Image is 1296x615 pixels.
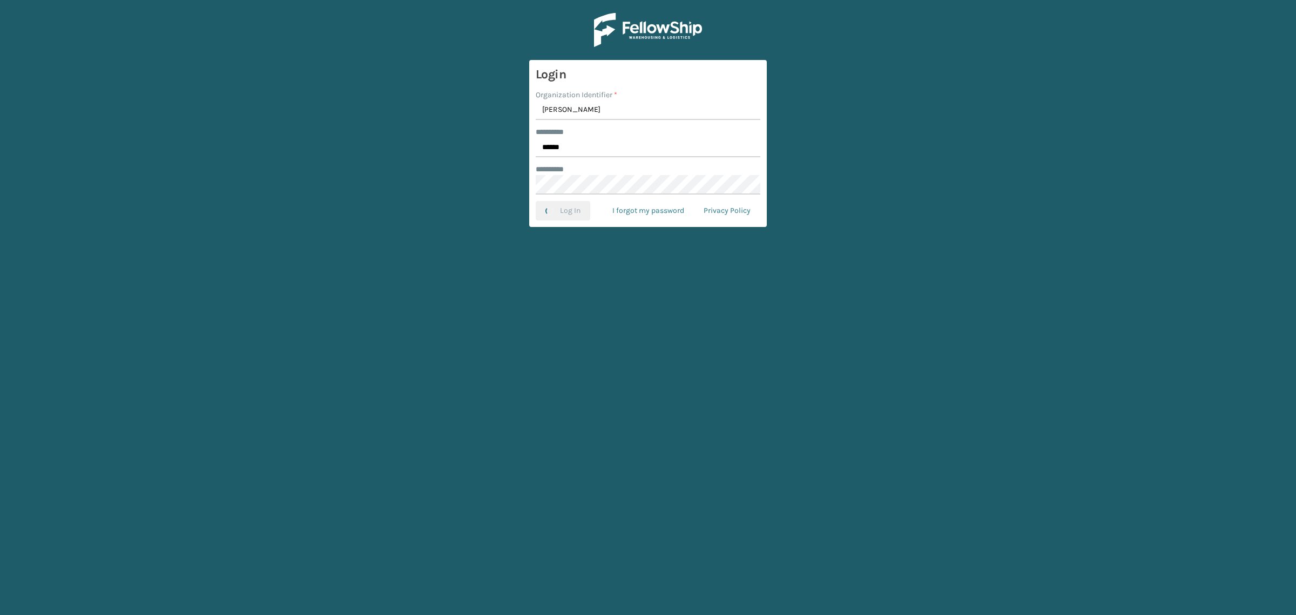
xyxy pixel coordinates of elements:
h3: Login [536,66,760,83]
a: I forgot my password [603,201,694,220]
button: Log In [536,201,590,220]
a: Privacy Policy [694,201,760,220]
label: Organization Identifier [536,89,617,101]
img: Logo [594,13,702,47]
